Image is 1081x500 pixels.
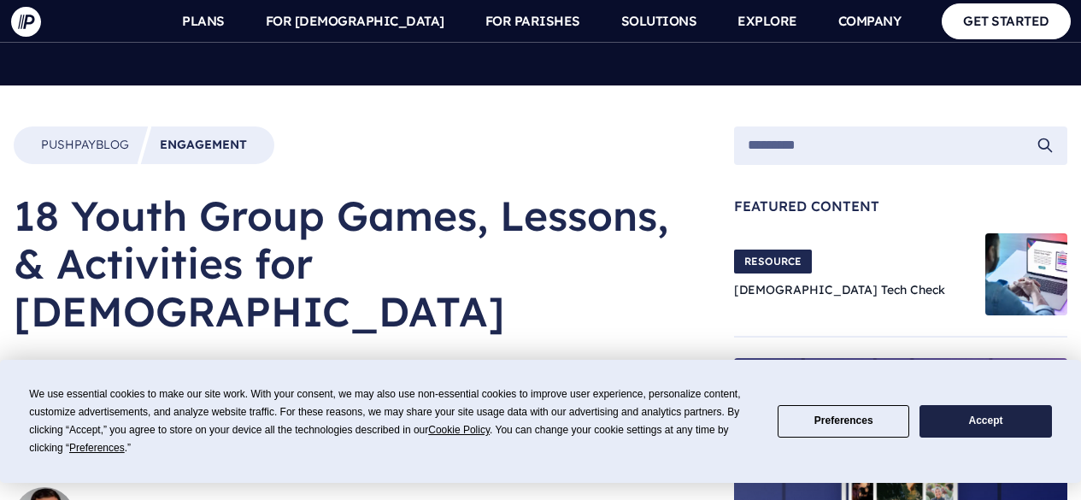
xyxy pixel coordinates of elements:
a: Engagement [160,137,247,154]
span: Cookie Policy [428,424,490,436]
span: Pushpay [41,137,96,152]
button: Preferences [778,405,909,438]
a: GET STARTED [942,3,1071,38]
h1: 18 Youth Group Games, Lessons, & Activities for [DEMOGRAPHIC_DATA] [14,191,679,335]
a: [DEMOGRAPHIC_DATA] Tech Check [734,282,945,297]
a: PushpayBlog [41,137,129,154]
span: RESOURCE [734,250,812,274]
button: Accept [919,405,1051,438]
span: Preferences [69,442,125,454]
span: Keep your youth group games and events fresh with these 18 contests and activities you can do out... [14,356,679,438]
div: We use essential cookies to make our site work. With your consent, we may also use non-essential ... [29,385,757,457]
img: Church Tech Check Blog Hero Image [985,233,1067,315]
span: Featured Content [734,199,1067,213]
